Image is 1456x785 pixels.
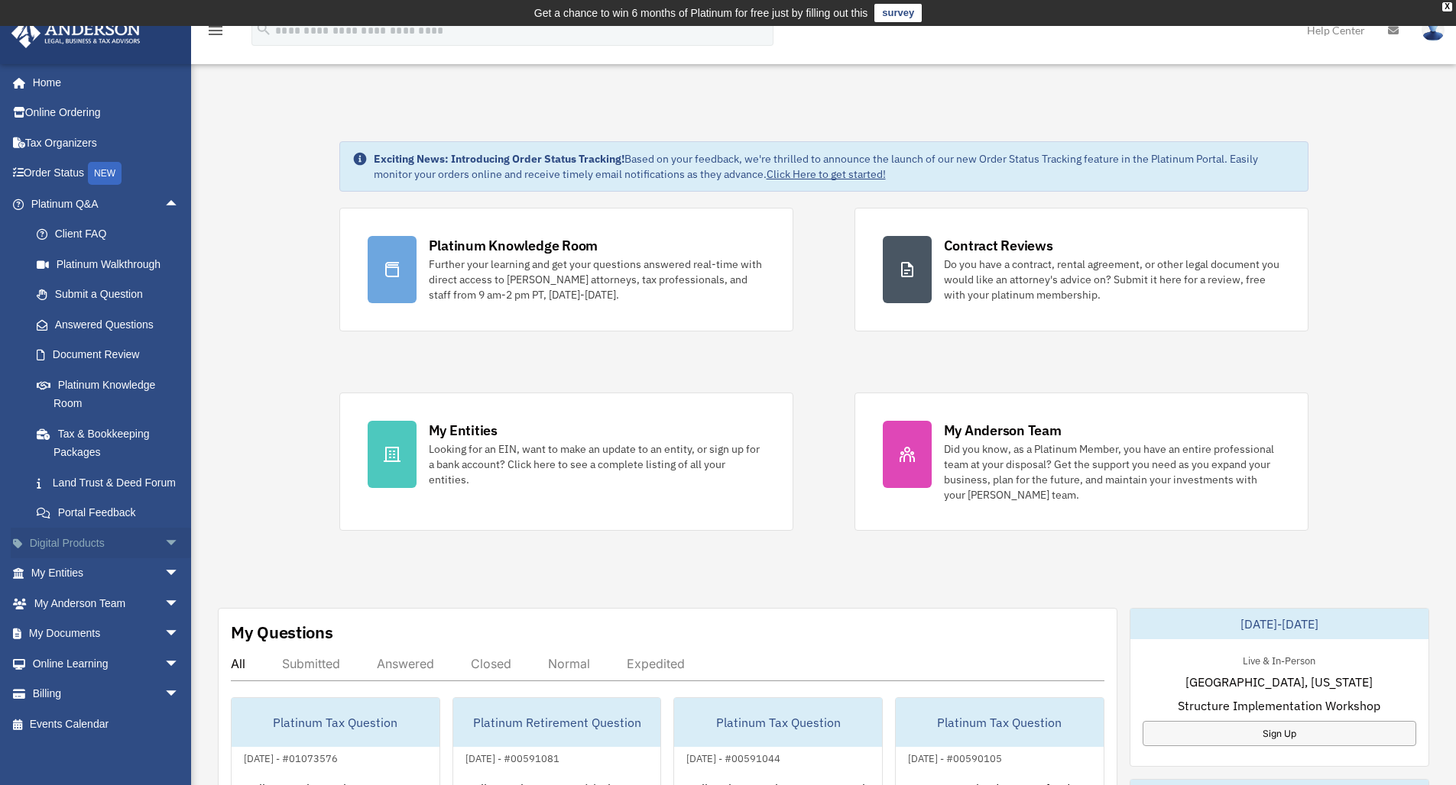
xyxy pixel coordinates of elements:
[7,18,145,48] img: Anderson Advisors Platinum Portal
[232,749,350,765] div: [DATE] - #01073576
[11,67,195,98] a: Home
[21,309,203,340] a: Answered Questions
[896,698,1104,747] div: Platinum Tax Question
[767,167,886,181] a: Click Here to get started!
[1143,721,1416,746] a: Sign Up
[944,421,1062,440] div: My Anderson Team
[164,619,195,650] span: arrow_drop_down
[164,558,195,590] span: arrow_drop_down
[231,621,333,644] div: My Questions
[944,236,1053,255] div: Contract Reviews
[453,749,572,765] div: [DATE] - #00591081
[11,709,203,739] a: Events Calendar
[944,257,1280,302] div: Do you have a contract, rental agreement, or other legal document you would like an attorney's ad...
[453,698,661,747] div: Platinum Retirement Question
[21,498,203,528] a: Portal Feedback
[164,648,195,680] span: arrow_drop_down
[377,656,434,671] div: Answered
[429,421,498,440] div: My Entities
[21,249,203,279] a: Platinum Walkthrough
[11,158,203,189] a: Order StatusNEW
[11,128,203,158] a: Tax Organizers
[164,528,195,559] span: arrow_drop_down
[874,4,922,22] a: survey
[429,257,765,302] div: Further your learning and get your questions answered real-time with direct access to [PERSON_NAM...
[282,656,340,671] div: Submitted
[206,27,225,40] a: menu
[164,588,195,619] span: arrow_drop_down
[1422,19,1445,41] img: User Pic
[1442,2,1452,11] div: close
[471,656,511,671] div: Closed
[11,619,203,649] a: My Documentsarrow_drop_down
[339,208,793,331] a: Platinum Knowledge Room Further your learning and get your questions answered real-time with dire...
[11,558,203,589] a: My Entitiesarrow_drop_down
[231,656,245,671] div: All
[11,189,203,219] a: Platinum Q&Aarrow_drop_up
[674,698,882,747] div: Platinum Tax Question
[854,208,1308,331] a: Contract Reviews Do you have a contract, rental agreement, or other legal document you would like...
[164,189,195,220] span: arrow_drop_up
[232,698,439,747] div: Platinum Tax Question
[548,656,590,671] div: Normal
[674,749,793,765] div: [DATE] - #00591044
[429,441,765,487] div: Looking for an EIN, want to make an update to an entity, or sign up for a bank account? Click her...
[11,648,203,679] a: Online Learningarrow_drop_down
[1231,651,1328,667] div: Live & In-Person
[21,467,203,498] a: Land Trust & Deed Forum
[854,392,1308,531] a: My Anderson Team Did you know, as a Platinum Member, you have an entire professional team at your...
[429,236,598,255] div: Platinum Knowledge Room
[627,656,685,671] div: Expedited
[1178,696,1380,715] span: Structure Implementation Workshop
[255,21,272,37] i: search
[896,749,1014,765] div: [DATE] - #00590105
[21,370,203,418] a: Platinum Knowledge Room
[534,4,868,22] div: Get a chance to win 6 months of Platinum for free just by filling out this
[21,418,203,467] a: Tax & Bookkeeping Packages
[88,162,122,185] div: NEW
[206,21,225,40] i: menu
[21,219,203,250] a: Client FAQ
[374,152,624,166] strong: Exciting News: Introducing Order Status Tracking!
[374,151,1295,182] div: Based on your feedback, we're thrilled to announce the launch of our new Order Status Tracking fe...
[21,279,203,310] a: Submit a Question
[164,679,195,710] span: arrow_drop_down
[11,528,203,558] a: Digital Productsarrow_drop_down
[944,441,1280,502] div: Did you know, as a Platinum Member, you have an entire professional team at your disposal? Get th...
[11,98,203,128] a: Online Ordering
[339,392,793,531] a: My Entities Looking for an EIN, want to make an update to an entity, or sign up for a bank accoun...
[11,679,203,709] a: Billingarrow_drop_down
[1185,673,1373,691] span: [GEOGRAPHIC_DATA], [US_STATE]
[1130,609,1428,639] div: [DATE]-[DATE]
[11,588,203,619] a: My Anderson Teamarrow_drop_down
[21,340,203,370] a: Document Review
